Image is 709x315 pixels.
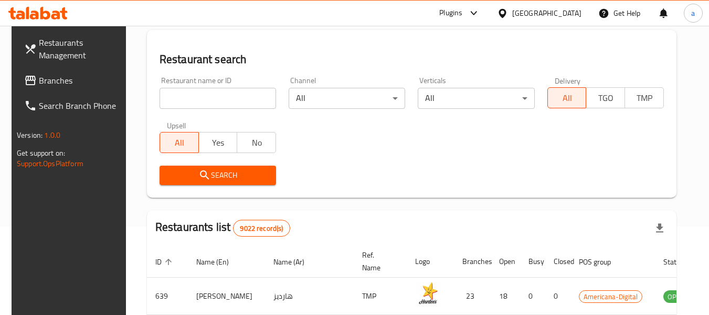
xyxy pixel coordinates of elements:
[362,249,394,274] span: Ref. Name
[44,128,60,142] span: 1.0.0
[16,30,130,68] a: Restaurants Management
[520,278,545,315] td: 0
[39,36,122,62] span: Restaurants Management
[552,90,583,106] span: All
[663,291,689,303] span: OPEN
[663,256,697,268] span: Status
[160,52,664,67] h2: Restaurant search
[629,90,660,106] span: TMP
[241,135,272,150] span: No
[625,87,664,108] button: TMP
[454,246,491,278] th: Branches
[273,256,318,268] span: Name (Ar)
[188,278,265,315] td: [PERSON_NAME]
[520,246,545,278] th: Busy
[491,278,520,315] td: 18
[16,68,130,93] a: Branches
[586,87,625,108] button: TGO
[547,87,587,108] button: All
[407,246,454,278] th: Logo
[590,90,621,106] span: TGO
[691,7,695,19] span: a
[147,278,188,315] td: 639
[439,7,462,19] div: Plugins
[237,132,276,153] button: No
[167,121,186,129] label: Upsell
[160,166,276,185] button: Search
[555,77,581,84] label: Delivery
[354,278,407,315] td: TMP
[16,93,130,118] a: Search Branch Phone
[168,169,268,182] span: Search
[39,74,122,87] span: Branches
[512,7,581,19] div: [GEOGRAPHIC_DATA]
[17,157,83,170] a: Support.OpsPlatform
[196,256,242,268] span: Name (En)
[164,135,195,150] span: All
[545,278,570,315] td: 0
[17,128,43,142] span: Version:
[234,223,289,233] span: 9022 record(s)
[454,278,491,315] td: 23
[289,88,405,109] div: All
[647,216,672,241] div: Export file
[155,219,290,237] h2: Restaurants list
[160,132,199,153] button: All
[418,88,534,109] div: All
[265,278,354,315] td: هارديز
[491,246,520,278] th: Open
[155,256,175,268] span: ID
[579,256,625,268] span: POS group
[579,291,642,303] span: Americana-Digital
[203,135,234,150] span: Yes
[17,146,65,160] span: Get support on:
[198,132,238,153] button: Yes
[233,220,290,237] div: Total records count
[39,99,122,112] span: Search Branch Phone
[160,88,276,109] input: Search for restaurant name or ID..
[545,246,570,278] th: Closed
[415,281,441,307] img: Hardee's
